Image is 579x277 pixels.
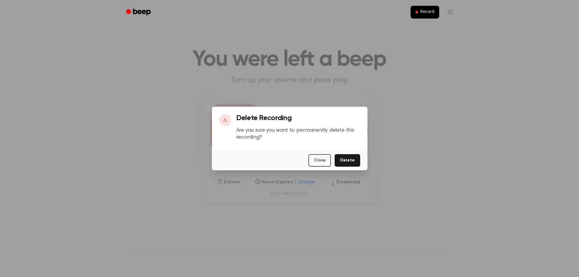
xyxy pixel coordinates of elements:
[236,127,360,141] p: Are you sure you want to permanently delete this recording?
[411,6,439,19] button: Record
[219,114,231,126] div: ⚠
[236,114,360,122] h3: Delete Recording
[335,154,360,167] button: Delete
[122,6,156,18] a: Beep
[443,5,457,19] button: Open menu
[308,154,331,167] button: Close
[420,9,434,15] span: Record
